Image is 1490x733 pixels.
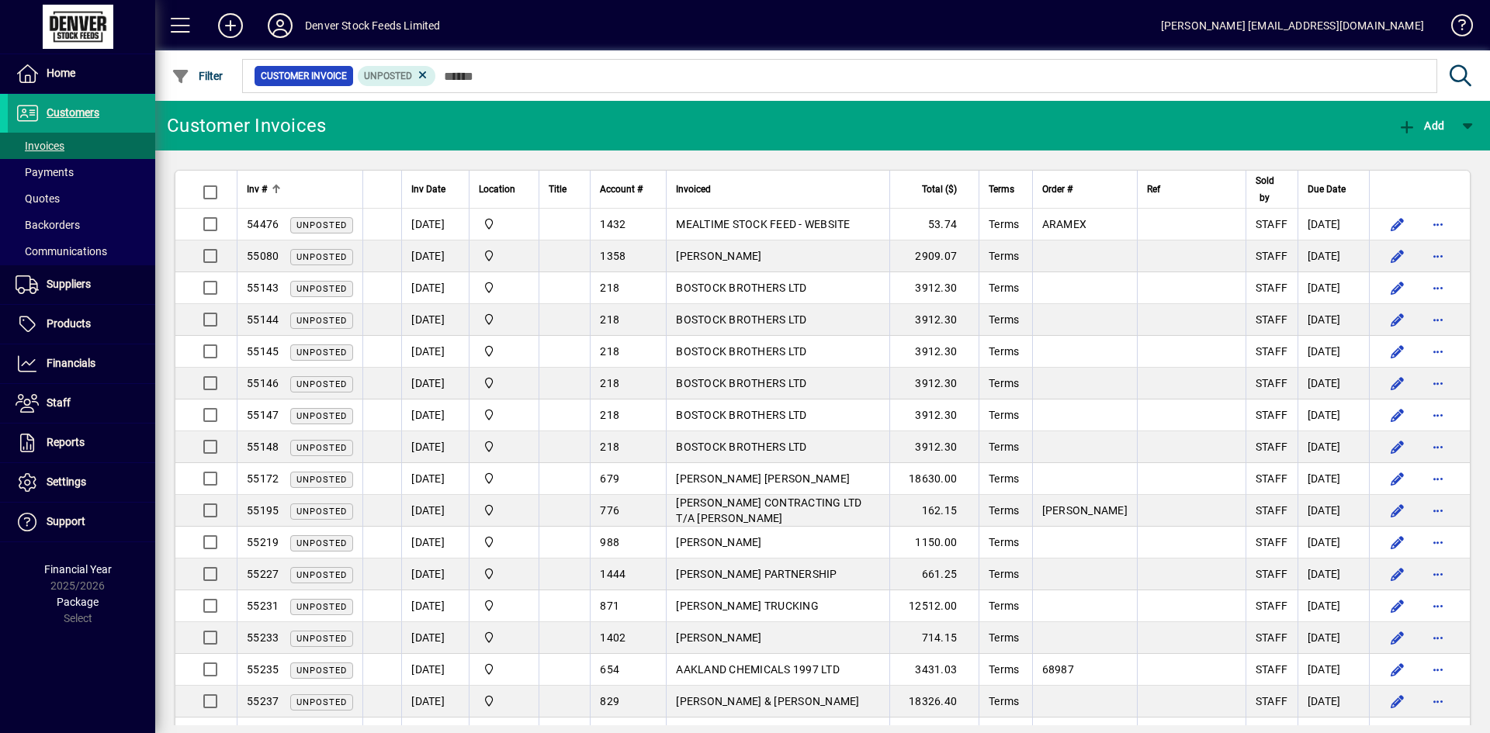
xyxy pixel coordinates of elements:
[889,272,979,304] td: 3912.30
[1298,590,1369,622] td: [DATE]
[676,695,859,707] span: [PERSON_NAME] & [PERSON_NAME]
[600,441,619,453] span: 218
[411,181,445,198] span: Inv Date
[247,504,279,517] span: 55195
[600,181,643,198] span: Account #
[247,631,279,644] span: 55233
[600,345,619,358] span: 218
[1385,339,1410,364] button: Edit
[1161,13,1424,38] div: [PERSON_NAME] [EMAIL_ADDRESS][DOMAIN_NAME]
[989,504,1019,517] span: Terms
[8,265,155,304] a: Suppliers
[305,13,441,38] div: Denver Stock Feeds Limited
[401,463,469,495] td: [DATE]
[247,600,279,612] span: 55231
[1426,530,1450,555] button: More options
[401,622,469,654] td: [DATE]
[899,181,972,198] div: Total ($)
[479,534,529,551] span: DENVER STOCKFEEDS LTD
[1042,663,1074,676] span: 68987
[989,536,1019,548] span: Terms
[989,441,1019,453] span: Terms
[1426,562,1450,586] button: More options
[401,495,469,527] td: [DATE]
[1426,625,1450,650] button: More options
[479,502,529,519] span: DENVER STOCKFEEDS LTD
[479,693,529,710] span: DENVER STOCKFEEDS LTD
[676,377,806,389] span: BOSTOCK BROTHERS LTD
[247,250,279,262] span: 55080
[1426,689,1450,714] button: More options
[1298,622,1369,654] td: [DATE]
[1398,119,1444,132] span: Add
[479,438,529,455] span: DENVER STOCKFEEDS LTD
[47,67,75,79] span: Home
[401,590,469,622] td: [DATE]
[247,472,279,485] span: 55172
[989,181,1014,198] span: Terms
[1426,434,1450,459] button: More options
[1426,371,1450,396] button: More options
[1440,3,1471,54] a: Knowledge Base
[676,181,711,198] span: Invoiced
[16,166,74,178] span: Payments
[47,436,85,448] span: Reports
[479,661,529,678] span: DENVER STOCKFEEDS LTD
[549,181,580,198] div: Title
[479,311,529,328] span: DENVER STOCKFEEDS LTD
[1042,218,1087,230] span: ARAMEX
[1298,431,1369,463] td: [DATE]
[1256,695,1287,707] span: STAFF
[889,686,979,717] td: 18326.40
[296,602,347,612] span: Unposted
[1256,600,1287,612] span: STAFF
[1426,275,1450,300] button: More options
[989,695,1019,707] span: Terms
[889,463,979,495] td: 18630.00
[411,181,459,198] div: Inv Date
[676,250,761,262] span: [PERSON_NAME]
[989,631,1019,644] span: Terms
[401,240,469,272] td: [DATE]
[1426,466,1450,491] button: More options
[1385,403,1410,427] button: Edit
[296,443,347,453] span: Unposted
[247,536,279,548] span: 55219
[549,181,567,198] span: Title
[479,279,529,296] span: DENVER STOCKFEEDS LTD
[1385,466,1410,491] button: Edit
[1385,434,1410,459] button: Edit
[989,600,1019,612] span: Terms
[889,240,979,272] td: 2909.07
[247,313,279,326] span: 55144
[889,304,979,336] td: 3912.30
[989,250,1019,262] span: Terms
[247,282,279,294] span: 55143
[1256,172,1274,206] span: Sold by
[296,570,347,580] span: Unposted
[600,504,619,517] span: 776
[8,133,155,159] a: Invoices
[1426,244,1450,268] button: More options
[261,68,347,84] span: Customer Invoice
[889,622,979,654] td: 714.15
[889,558,979,590] td: 661.25
[1298,209,1369,240] td: [DATE]
[1256,282,1287,294] span: STAFF
[1385,625,1410,650] button: Edit
[296,634,347,644] span: Unposted
[1256,218,1287,230] span: STAFF
[1256,631,1287,644] span: STAFF
[889,431,979,463] td: 3912.30
[1385,657,1410,682] button: Edit
[8,159,155,185] a: Payments
[1298,240,1369,272] td: [DATE]
[989,282,1019,294] span: Terms
[1298,686,1369,717] td: [DATE]
[1256,568,1287,580] span: STAFF
[922,181,957,198] span: Total ($)
[47,106,99,119] span: Customers
[479,181,529,198] div: Location
[1256,441,1287,453] span: STAFF
[364,71,412,81] span: Unposted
